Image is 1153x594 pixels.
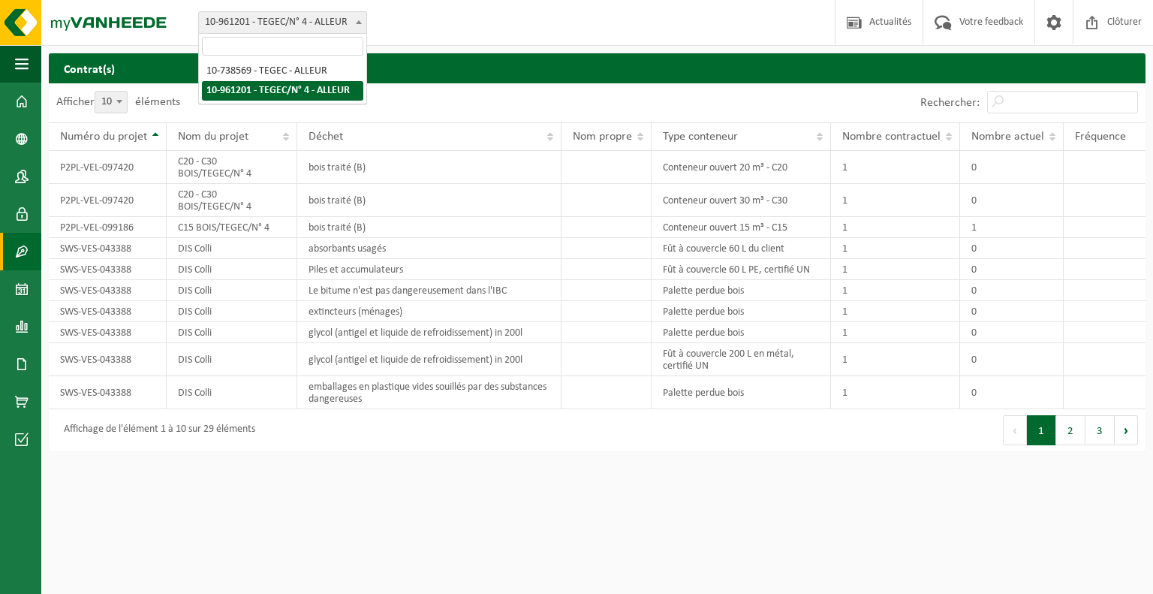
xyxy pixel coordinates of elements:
td: Conteneur ouvert 15 m³ - C15 [652,217,832,238]
td: Fût à couvercle 200 L en métal, certifié UN [652,343,832,376]
td: SWS-VES-043388 [49,238,167,259]
button: 3 [1085,415,1115,445]
td: P2PL-VEL-097420 [49,184,167,217]
td: absorbants usagés [297,238,561,259]
td: Palette perdue bois [652,322,832,343]
td: C20 - C30 BOIS/TEGEC/N° 4 [167,184,297,217]
span: Type conteneur [663,131,738,143]
span: Nombre actuel [971,131,1044,143]
td: DIS Colli [167,322,297,343]
td: 1 [831,238,960,259]
td: 1 [831,259,960,280]
td: SWS-VES-043388 [49,376,167,409]
td: SWS-VES-043388 [49,343,167,376]
td: 0 [960,376,1064,409]
td: Le bitume n'est pas dangereusement dans l'IBC [297,280,561,301]
span: Déchet [309,131,343,143]
td: glycol (antigel et liquide de refroidissement) in 200l [297,322,561,343]
td: extincteurs (ménages) [297,301,561,322]
td: P2PL-VEL-097420 [49,151,167,184]
button: Next [1115,415,1138,445]
td: 1 [831,322,960,343]
td: 0 [960,322,1064,343]
span: Nom du projet [178,131,248,143]
td: SWS-VES-043388 [49,322,167,343]
td: 0 [960,343,1064,376]
td: Palette perdue bois [652,376,832,409]
td: Conteneur ouvert 30 m³ - C30 [652,184,832,217]
td: 0 [960,238,1064,259]
td: Piles et accumulateurs [297,259,561,280]
span: Nombre contractuel [842,131,941,143]
td: 1 [831,151,960,184]
td: Palette perdue bois [652,301,832,322]
td: SWS-VES-043388 [49,301,167,322]
td: 0 [960,280,1064,301]
td: emballages en plastique vides souillés par des substances dangereuses [297,376,561,409]
td: 1 [960,217,1064,238]
td: Fût à couvercle 60 L du client [652,238,832,259]
li: 10-961201 - TEGEC/N° 4 - ALLEUR [202,81,363,101]
span: 10 [95,91,128,113]
td: Palette perdue bois [652,280,832,301]
label: Afficher éléments [56,96,180,108]
td: 1 [831,217,960,238]
td: 0 [960,301,1064,322]
label: Rechercher: [920,97,980,109]
button: 1 [1027,415,1056,445]
td: bois traité (B) [297,151,561,184]
td: Fût à couvercle 60 L PE, certifié UN [652,259,832,280]
td: 0 [960,259,1064,280]
span: Fréquence [1075,131,1126,143]
td: DIS Colli [167,343,297,376]
td: DIS Colli [167,301,297,322]
td: DIS Colli [167,280,297,301]
td: bois traité (B) [297,184,561,217]
span: Nom propre [573,131,632,143]
td: glycol (antigel et liquide de refroidissement) in 200l [297,343,561,376]
td: 1 [831,343,960,376]
td: SWS-VES-043388 [49,280,167,301]
button: 2 [1056,415,1085,445]
td: 0 [960,151,1064,184]
td: bois traité (B) [297,217,561,238]
td: 0 [960,184,1064,217]
li: 10-738569 - TEGEC - ALLEUR [202,62,363,81]
td: DIS Colli [167,376,297,409]
td: DIS Colli [167,238,297,259]
td: 1 [831,301,960,322]
span: 10-961201 - TEGEC/N° 4 - ALLEUR [198,11,367,34]
td: C15 BOIS/TEGEC/N° 4 [167,217,297,238]
span: 10-961201 - TEGEC/N° 4 - ALLEUR [199,12,366,33]
div: Affichage de l'élément 1 à 10 sur 29 éléments [56,417,255,444]
span: 10 [95,92,127,113]
td: 1 [831,184,960,217]
td: 1 [831,280,960,301]
td: P2PL-VEL-099186 [49,217,167,238]
span: Numéro du projet [60,131,147,143]
td: C20 - C30 BOIS/TEGEC/N° 4 [167,151,297,184]
td: 1 [831,376,960,409]
td: SWS-VES-043388 [49,259,167,280]
td: DIS Colli [167,259,297,280]
td: Conteneur ouvert 20 m³ - C20 [652,151,832,184]
button: Previous [1003,415,1027,445]
h2: Contrat(s) [49,53,1145,83]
